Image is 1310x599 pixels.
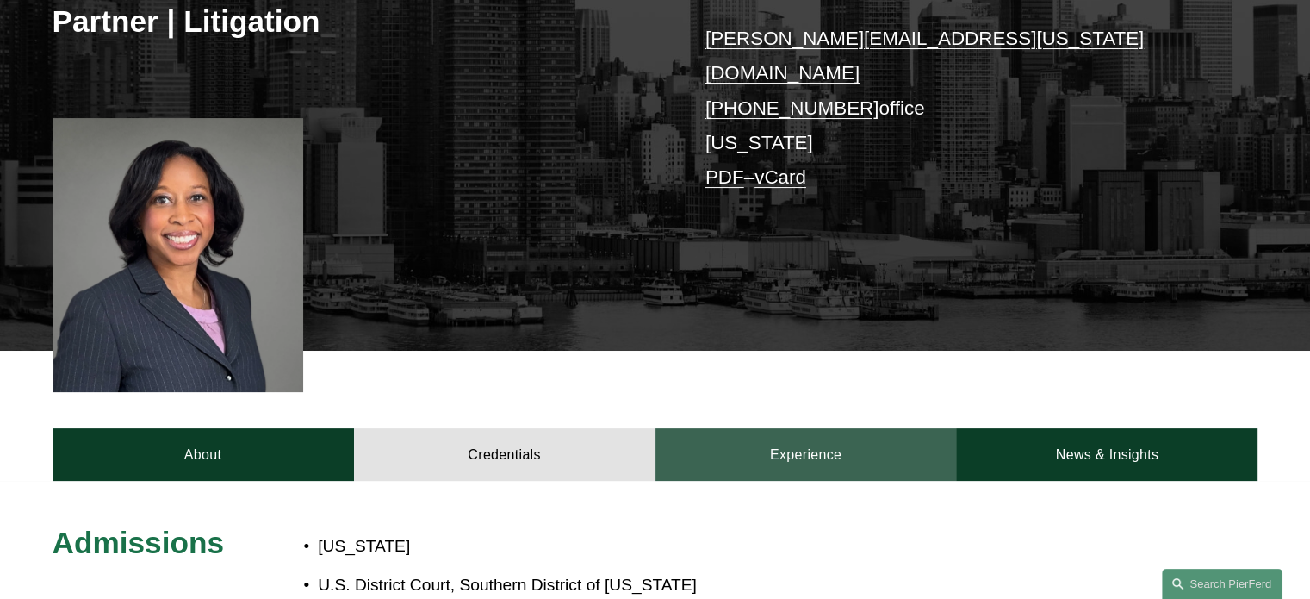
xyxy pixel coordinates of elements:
[705,97,879,119] a: [PHONE_NUMBER]
[705,166,744,188] a: PDF
[705,22,1208,196] p: office [US_STATE] –
[354,428,655,480] a: Credentials
[956,428,1257,480] a: News & Insights
[705,28,1144,84] a: [PERSON_NAME][EMAIL_ADDRESS][US_STATE][DOMAIN_NAME]
[53,428,354,480] a: About
[318,532,755,562] p: [US_STATE]
[53,3,655,41] h3: Partner | Litigation
[1162,569,1282,599] a: Search this site
[655,428,957,480] a: Experience
[53,526,224,559] span: Admissions
[754,166,806,188] a: vCard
